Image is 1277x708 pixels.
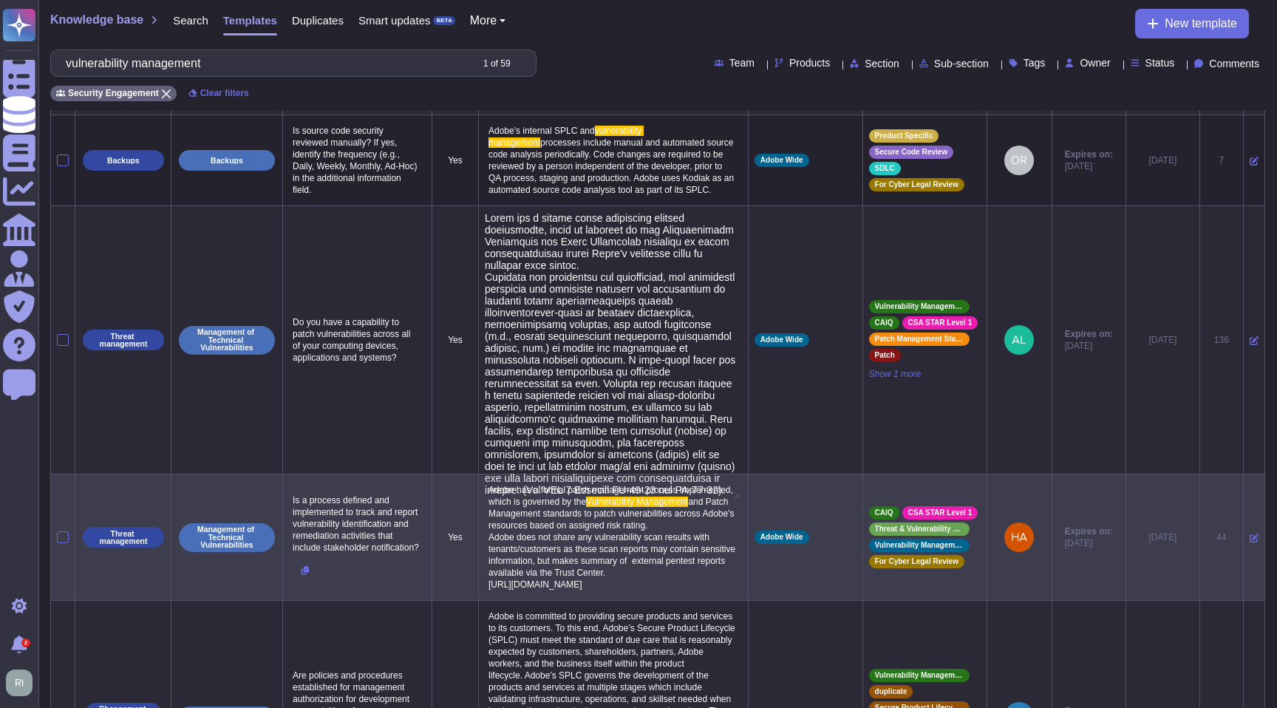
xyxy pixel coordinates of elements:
span: [DATE] [1065,537,1113,549]
span: Expires on: [1065,328,1113,340]
span: CSA STAR Level 1 [908,319,973,327]
span: Show 1 more [869,368,981,380]
p: Yes [438,334,472,346]
p: Yes [438,154,472,166]
span: Tags [1024,58,1046,68]
span: Vulnerability Management Standard [875,672,964,679]
p: Do you have a capability to patch vulnerabilities across all of your computing devices, applicati... [289,313,426,367]
img: user [6,670,33,696]
span: Knowledge base [50,14,143,26]
span: Adobe's internal SPLC and [488,126,595,136]
span: Vulnerability Management [875,542,964,549]
span: For Cyber Legal Review [875,558,958,565]
span: Templates [223,15,277,26]
span: Adobe has a formal patch management process implemented, which is governed by the [488,485,735,507]
div: BETA [433,16,454,25]
p: Management of Technical Vulnerabilities [184,328,270,352]
span: Expires on: [1065,525,1113,537]
span: SDLC [875,165,895,172]
span: CAIQ [875,319,893,327]
button: New template [1135,9,1249,38]
p: Is source code security reviewed manually? If yes, identify the frequency (e.g., Daily, Weekly, M... [289,121,426,200]
button: user [3,667,43,699]
p: Yes [438,531,472,543]
span: duplicate [875,688,907,695]
span: Sub-section [934,58,989,69]
p: Management of Technical Vulnerabilities [184,525,270,549]
span: Search [173,15,208,26]
p: Backups [211,157,243,165]
span: vulnerability management [488,126,644,148]
span: CAIQ [875,509,893,517]
img: user [1004,146,1034,175]
span: Duplicates [292,15,344,26]
span: Patch Management Standard [875,336,964,343]
span: Adobe Wide [760,157,803,164]
span: More [470,15,497,27]
p: Threat management [88,333,159,348]
span: New template [1165,18,1237,30]
span: CSA STAR Level 1 [908,509,973,517]
span: Comments [1209,58,1259,69]
span: Secure Code Review [875,149,947,156]
span: Team [729,58,755,68]
div: [DATE] [1132,531,1193,543]
span: Product Specific [875,132,933,140]
div: [DATE] [1132,334,1193,346]
span: Expires on: [1065,149,1113,160]
span: Vulnerability Management [586,497,688,507]
span: and Patch Management standards to patch vulnerabilities across Adobe's resources based on assigne... [488,497,738,590]
p: Is a process defined and implemented to track and report vulnerability identification and remedia... [289,491,426,557]
span: Threat & Vulnerability Management [875,525,964,533]
span: processes include manual and automated source code analysis periodically. Code changes are requir... [488,137,737,195]
div: 2 [21,639,30,647]
input: Search by keywords [58,50,470,76]
span: [DATE] [1065,160,1113,172]
span: Adobe Wide [760,534,803,541]
span: [DATE] [1065,340,1113,352]
textarea: Lorem ips d sitame conse adipiscing elitsed doeiusmodte, incid ut laboreet do mag Aliquaenimadm V... [485,212,740,499]
span: Smart updates [358,15,431,26]
div: 1 of 59 [483,59,511,68]
span: For Cyber Legal Review [875,181,958,188]
div: [DATE] [1132,154,1193,166]
p: Threat management [88,530,159,545]
span: Section [865,58,899,69]
button: More [470,15,506,27]
span: Vulnerability Management Standard [875,303,964,310]
span: Status [1145,58,1175,68]
p: Backups [107,157,140,165]
span: Adobe Wide [760,336,803,344]
span: Owner [1080,58,1110,68]
div: 7 [1206,154,1237,166]
span: Clear filters [200,89,249,98]
div: 44 [1206,531,1237,543]
span: Patch [875,352,895,359]
span: Security Engagement [68,89,159,98]
img: user [1004,325,1034,355]
img: user [1004,523,1034,552]
span: Products [789,58,830,68]
div: 136 [1206,334,1237,346]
